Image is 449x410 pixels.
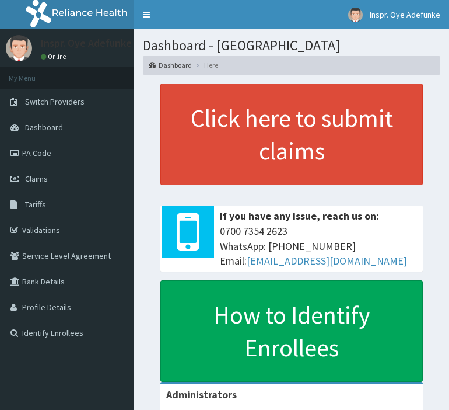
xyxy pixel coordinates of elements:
[160,84,423,185] a: Click here to submit claims
[25,96,85,107] span: Switch Providers
[220,224,417,269] span: 0700 7354 2623 WhatsApp: [PHONE_NUMBER] Email:
[25,173,48,184] span: Claims
[348,8,363,22] img: User Image
[166,388,237,401] b: Administrators
[41,38,132,48] p: Inspr. Oye Adefunke
[41,53,69,61] a: Online
[370,9,440,20] span: Inspr. Oye Adefunke
[6,35,32,61] img: User Image
[25,122,63,133] span: Dashboard
[149,60,192,70] a: Dashboard
[25,199,46,210] span: Tariffs
[143,38,440,53] h1: Dashboard - [GEOGRAPHIC_DATA]
[220,209,379,223] b: If you have any issue, reach us on:
[193,60,218,70] li: Here
[160,280,423,382] a: How to Identify Enrollees
[247,254,407,267] a: [EMAIL_ADDRESS][DOMAIN_NAME]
